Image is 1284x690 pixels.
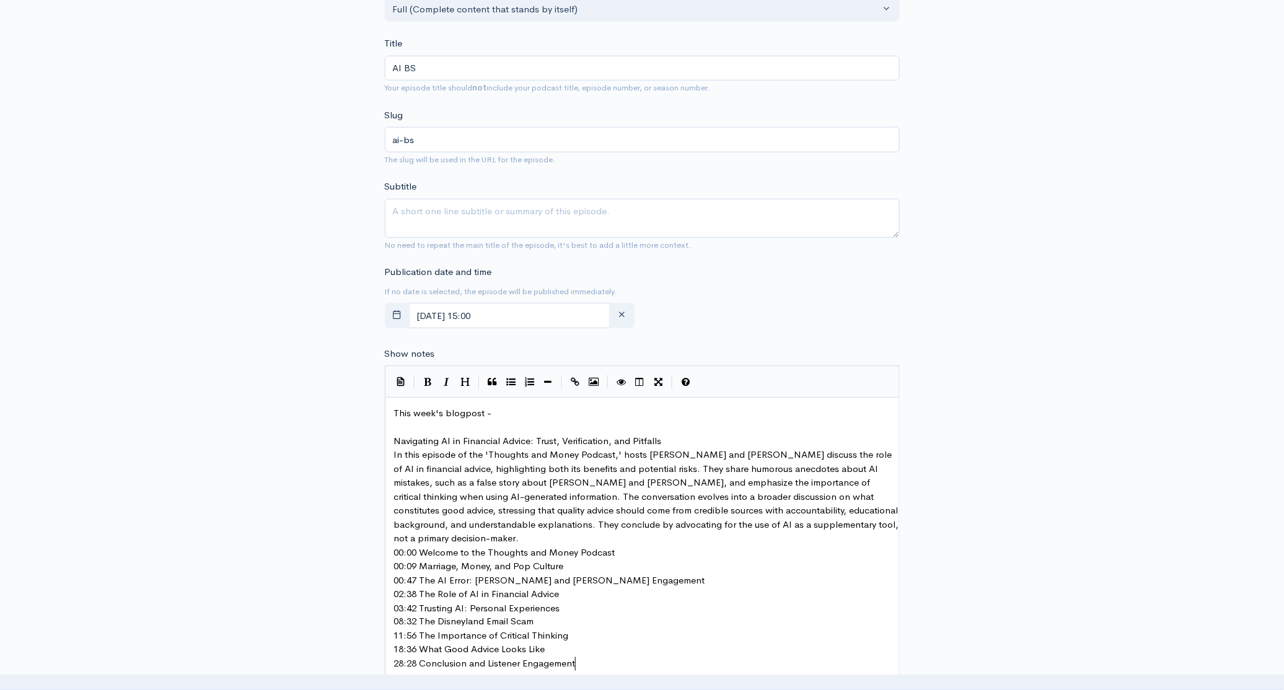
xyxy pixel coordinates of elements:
label: Slug [385,108,403,123]
button: Toggle Preview [612,373,631,391]
button: Markdown Guide [677,373,695,391]
span: This week's blogpost - [394,407,492,419]
span: 00:09 Marriage, Money, and Pop Culture [394,560,564,572]
button: clear [609,303,635,328]
button: Heading [456,373,475,391]
button: Numbered List [521,373,539,391]
span: Navigating AI in Financial Advice: Trust, Verification, and Pitfalls [394,435,662,447]
input: title-of-episode [385,127,900,152]
small: Your episode title should include your podcast title, episode number, or season number. [385,82,711,93]
span: 08:32 The Disneyland Email Scam [394,616,534,627]
button: toggle [385,303,410,328]
button: Toggle Side by Side [631,373,649,391]
button: Bold [419,373,438,391]
button: Insert Show Notes Template [392,372,410,390]
button: Insert Horizontal Line [539,373,558,391]
span: In this episode of the 'Thoughts and Money Podcast,' hosts [PERSON_NAME] and [PERSON_NAME] discus... [394,448,902,544]
i: | [561,375,563,390]
span: 02:38 The Role of AI in Financial Advice [394,588,560,600]
i: | [672,375,673,390]
small: The slug will be used in the URL for the episode. [385,154,556,165]
button: Toggle Fullscreen [649,373,668,391]
span: 00:00 Welcome to the Thoughts and Money Podcast [394,546,615,558]
button: Quote [483,373,502,391]
span: 00:47 The AI Error: [PERSON_NAME] and [PERSON_NAME] Engagement [394,574,705,586]
small: If no date is selected, the episode will be published immediately. [385,286,617,297]
strong: not [473,82,487,93]
i: | [478,375,480,390]
i: | [414,375,415,390]
input: What is the episode's title? [385,56,900,81]
span: 11:56 The Importance of Critical Thinking [394,630,569,642]
label: Title [385,37,403,51]
button: Insert Image [585,373,604,391]
small: No need to repeat the main title of the episode, it's best to add a little more context. [385,240,692,250]
span: 03:42 Trusting AI: Personal Experiences [394,602,560,614]
label: Publication date and time [385,265,492,279]
span: 18:36 What Good Advice Looks Like [394,644,545,655]
button: Generic List [502,373,521,391]
label: Subtitle [385,180,417,194]
button: Create Link [566,373,585,391]
i: | [607,375,609,390]
span: 28:28 Conclusion and Listener Engagement [394,658,576,670]
label: Show notes [385,347,435,361]
div: Full (Complete content that stands by itself) [393,2,881,17]
button: Italic [438,373,456,391]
